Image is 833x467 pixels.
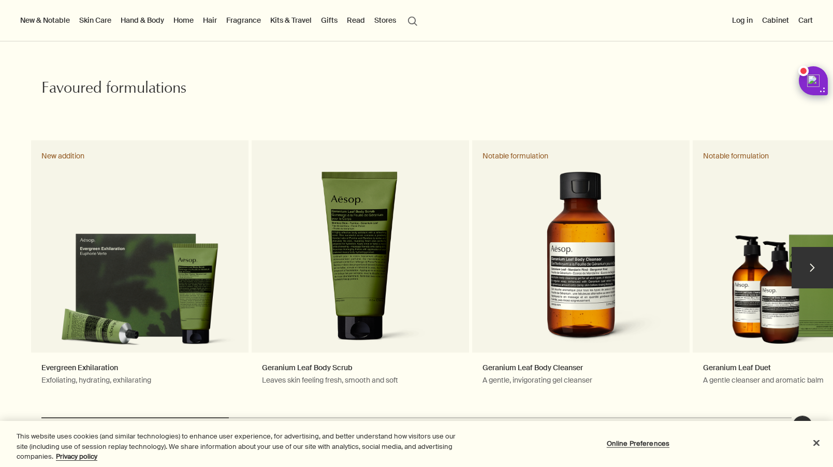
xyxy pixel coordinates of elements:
a: Read [345,13,367,27]
a: Evergreen ExhilarationExfoliating, hydrating, exhilaratingGeranium Leaf Body Scrub and Geranium L... [31,140,249,404]
a: Geranium Leaf Body ScrubLeaves skin feeling fresh, smooth and softGeranium Leaf Body Scrub in gre... [252,140,469,404]
button: Online Preferences, Opens the preference center dialog [606,433,670,454]
a: Fragrance [224,13,263,27]
button: Log in [730,13,755,27]
button: Close [805,431,828,454]
button: next slide [792,247,833,288]
a: More information about your privacy, opens in a new tab [56,452,97,461]
a: Kits & Travel [268,13,314,27]
a: Gifts [319,13,340,27]
button: Stores [372,13,398,27]
h2: Favoured formulations [41,79,285,100]
button: Open search [403,10,422,30]
button: Live Assistance [792,415,813,436]
button: Cart [796,13,815,27]
a: Cabinet [760,13,791,27]
a: Hand & Body [119,13,166,27]
a: Hair [201,13,219,27]
a: Geranium Leaf Body CleanserA gentle, invigorating gel cleanserGeranium Leaf Body Cleanser 100 mL ... [472,140,690,404]
button: New & Notable [18,13,72,27]
div: This website uses cookies (and similar technologies) to enhance user experience, for advertising,... [17,431,458,462]
a: Skin Care [77,13,113,27]
a: Home [171,13,196,27]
